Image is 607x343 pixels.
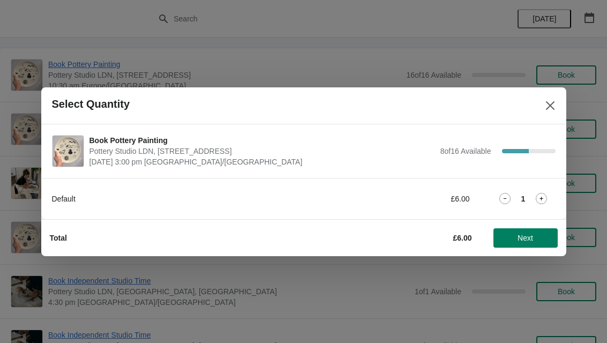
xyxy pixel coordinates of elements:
[89,146,435,156] span: Pottery Studio LDN, [STREET_ADDRESS]
[371,193,470,204] div: £6.00
[89,156,435,167] span: [DATE] 3:00 pm [GEOGRAPHIC_DATA]/[GEOGRAPHIC_DATA]
[493,228,558,248] button: Next
[52,193,349,204] div: Default
[440,147,491,155] span: 8 of 16 Available
[50,234,67,242] strong: Total
[541,96,560,115] button: Close
[89,135,435,146] span: Book Pottery Painting
[521,193,526,204] strong: 1
[453,234,471,242] strong: £6.00
[52,98,130,110] h2: Select Quantity
[53,136,84,167] img: Book Pottery Painting | Pottery Studio LDN, Unit 1.3, Building A4, 10 Monro Way, London, SE10 0EJ...
[518,234,533,242] span: Next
